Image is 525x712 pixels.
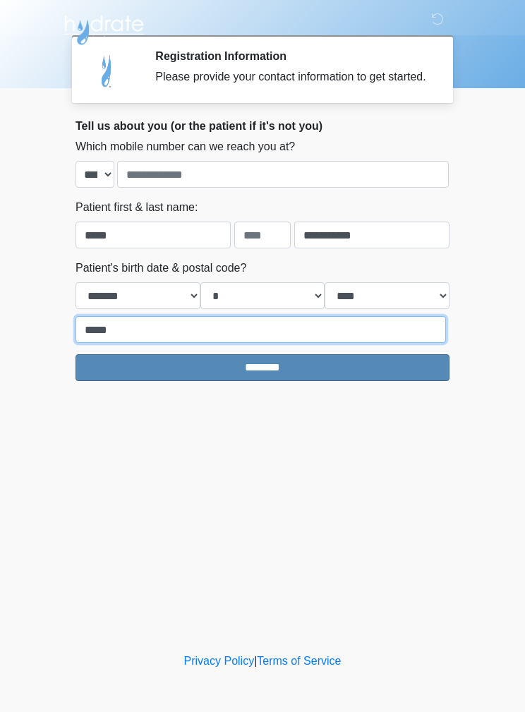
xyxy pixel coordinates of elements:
label: Patient's birth date & postal code? [76,260,246,277]
div: Please provide your contact information to get started. [155,68,428,85]
h2: Tell us about you (or the patient if it's not you) [76,119,449,133]
img: Hydrate IV Bar - Flagstaff Logo [61,11,146,46]
a: Privacy Policy [184,655,255,667]
a: | [254,655,257,667]
a: Terms of Service [257,655,341,667]
img: Agent Avatar [86,49,128,92]
label: Patient first & last name: [76,199,198,216]
label: Which mobile number can we reach you at? [76,138,295,155]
